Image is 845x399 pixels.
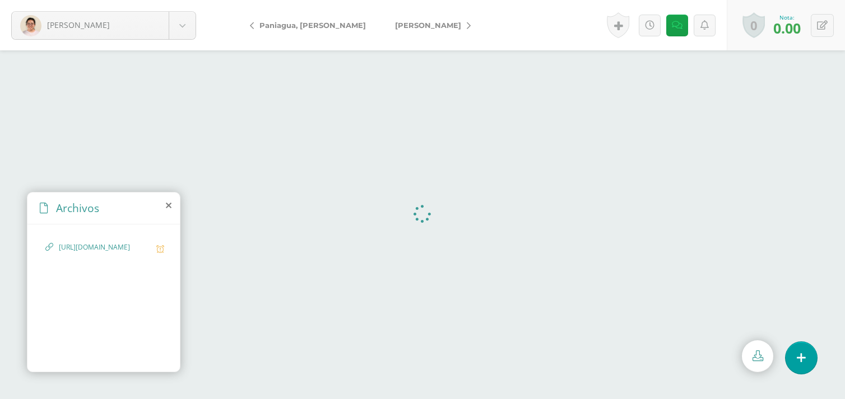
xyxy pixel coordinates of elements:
[20,15,41,36] img: a6e050b41915c7c54a75f02be4aa6bdf.png
[59,242,151,253] span: [URL][DOMAIN_NAME]
[773,13,801,21] div: Nota:
[166,201,171,210] i: close
[12,12,196,39] a: [PERSON_NAME]
[395,21,461,30] span: [PERSON_NAME]
[773,18,801,37] span: 0.00
[742,12,765,38] a: 0
[56,200,99,215] span: Archivos
[47,20,110,30] span: [PERSON_NAME]
[241,12,380,39] a: Paniagua, [PERSON_NAME]
[380,12,480,39] a: [PERSON_NAME]
[259,21,366,30] span: Paniagua, [PERSON_NAME]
